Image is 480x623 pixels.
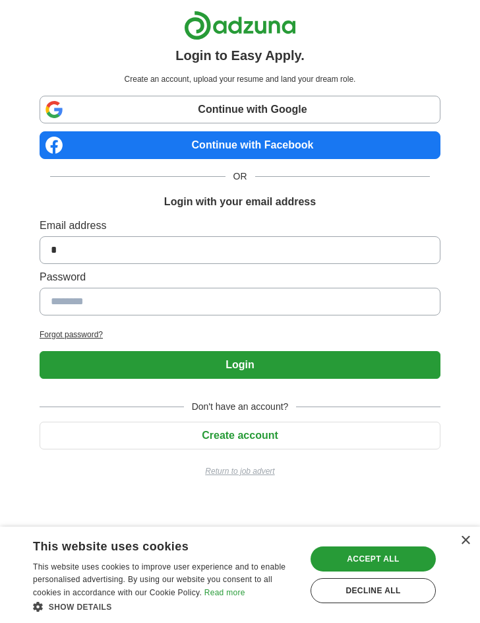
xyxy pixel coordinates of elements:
[40,96,440,123] a: Continue with Google
[33,600,298,613] div: Show details
[33,562,285,598] span: This website uses cookies to improve user experience and to enable personalised advertising. By u...
[311,546,436,572] div: Accept all
[40,131,440,159] a: Continue with Facebook
[40,351,440,379] button: Login
[175,46,305,65] h1: Login to Easy Apply.
[49,603,112,612] span: Show details
[311,578,436,603] div: Decline all
[164,194,316,210] h1: Login with your email address
[40,465,440,477] a: Return to job advert
[204,588,245,597] a: Read more, opens a new window
[40,269,440,285] label: Password
[33,535,265,554] div: This website uses cookies
[42,73,438,85] p: Create an account, upload your resume and land your dream role.
[40,218,440,234] label: Email address
[40,329,440,341] a: Forgot password?
[40,430,440,441] a: Create account
[225,170,255,183] span: OR
[184,400,297,414] span: Don't have an account?
[40,422,440,449] button: Create account
[460,536,470,546] div: Close
[184,11,296,40] img: Adzuna logo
